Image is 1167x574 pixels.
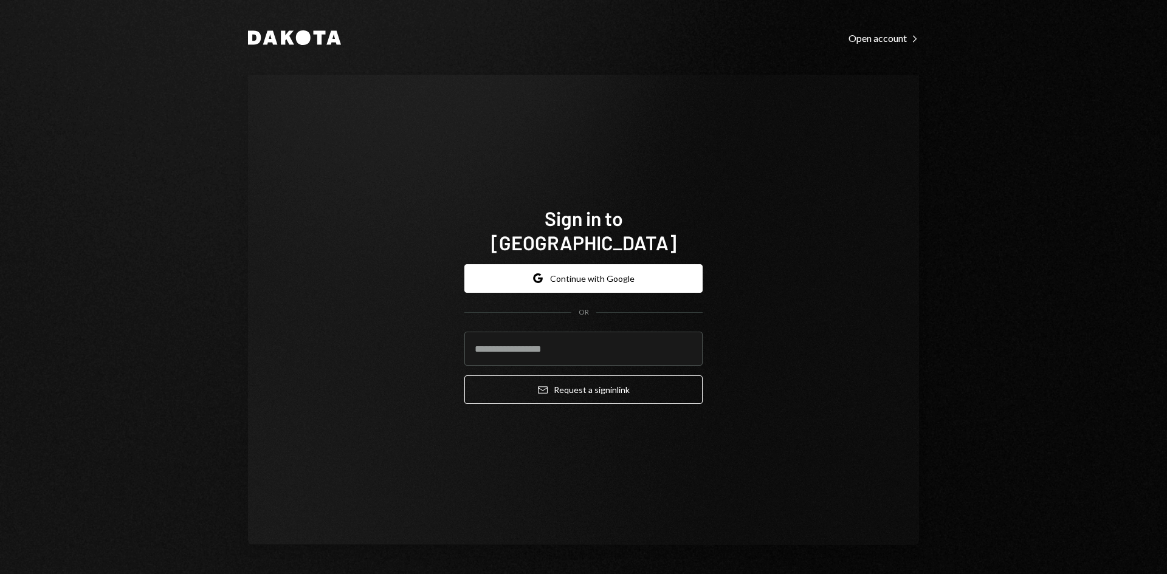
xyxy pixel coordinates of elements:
a: Open account [849,31,919,44]
button: Continue with Google [464,264,703,293]
div: OR [579,307,589,318]
button: Request a signinlink [464,375,703,404]
div: Open account [849,32,919,44]
h1: Sign in to [GEOGRAPHIC_DATA] [464,206,703,255]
